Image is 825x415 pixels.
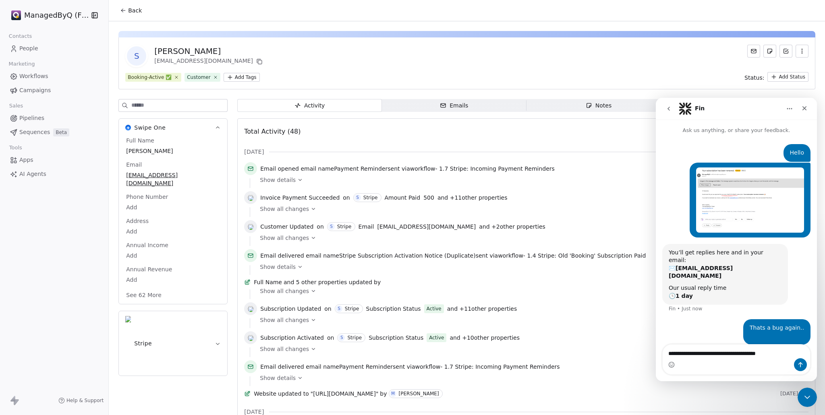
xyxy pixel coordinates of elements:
span: email name sent via workflow - [260,165,555,173]
span: Show details [260,176,296,184]
span: [DATE] [780,390,808,397]
span: updated to [278,390,309,398]
a: Show all changes [260,234,803,242]
span: AI Agents [19,170,46,178]
span: Add [126,252,220,260]
span: email name sent via workflow - [260,252,646,260]
a: Show all changes [260,287,803,295]
span: Back [128,6,142,14]
span: Payment Reminder [334,165,388,172]
div: S [357,194,359,201]
span: Subscription Updated [260,305,321,313]
span: on [317,223,323,231]
img: Swipe One [125,125,131,130]
span: Amount Paid [385,194,421,202]
div: [EMAIL_ADDRESS][DOMAIN_NAME] [154,57,264,66]
span: and + 11 other properties [437,194,508,202]
span: and + 2 other properties [479,223,545,231]
span: [EMAIL_ADDRESS][DOMAIN_NAME] [126,171,220,187]
div: Customer [187,74,211,81]
a: Workflows [6,70,102,83]
span: [EMAIL_ADDRESS][DOMAIN_NAME] [377,223,476,231]
a: Show all changes [260,205,803,213]
span: Email delivered [260,252,304,259]
a: Show all changes [260,316,803,324]
span: Subscription Activated [260,334,324,342]
span: email name sent via workflow - [260,363,560,371]
span: and + 11 other properties [447,305,517,313]
a: Apps [6,153,102,167]
span: Stripe [134,339,152,347]
span: Show all changes [260,316,309,324]
span: on [324,305,331,313]
img: Stripe [125,316,131,371]
a: SequencesBeta [6,126,102,139]
a: Show details [260,263,803,271]
span: 1.7 Stripe: Incoming Payment Reminders [439,165,555,172]
span: Subscription Status [366,305,421,313]
button: StripeStripe [119,311,227,376]
span: [DATE] [244,148,264,156]
span: Campaigns [19,86,51,95]
a: Pipelines [6,111,102,125]
span: by [374,278,381,286]
span: and + 10 other properties [450,334,520,342]
span: Show details [260,263,296,271]
span: Email delivered [260,363,304,370]
span: Total Activity (48) [244,128,301,135]
span: Workflows [19,72,48,81]
span: Help & Support [66,397,104,404]
span: Show details [260,374,296,382]
span: Full Name [124,136,156,145]
span: Address [124,217,150,225]
span: Subscription Status [369,334,423,342]
img: stripe.svg [247,194,254,201]
div: Emails [440,101,468,110]
span: Add [126,227,220,235]
span: Add [126,203,220,211]
span: S [127,46,146,66]
span: 1.7 Stripe: Incoming Payment Reminders [444,363,560,370]
div: Stripe [363,195,378,200]
button: Add Status [767,72,808,82]
div: Notes [586,101,611,110]
div: S [338,306,340,312]
div: [PERSON_NAME] [154,45,264,57]
iframe: Intercom live chat [798,388,817,407]
span: People [19,44,38,53]
a: Show details [260,176,803,184]
span: 1.4 Stripe: Old 'Booking' Subscription Paid [527,252,646,259]
div: Booking-Active ✅ [128,74,172,81]
span: ManagedByQ (FZE) [24,10,89,21]
div: Stripe [347,335,362,341]
button: See 62 More [121,288,166,302]
span: Phone Number [124,193,170,201]
span: Email [124,161,143,169]
span: [PERSON_NAME] [126,147,220,155]
a: Help & Support [58,397,104,404]
span: Pipelines [19,114,44,122]
div: Stripe [337,224,352,229]
div: Swipe OneSwipe One [119,136,227,304]
span: "[URL][DOMAIN_NAME]" [311,390,379,398]
img: stripe.svg [247,306,254,312]
span: Apps [19,156,33,164]
span: Stripe Subscription Activation Notice (Duplicate) [339,252,476,259]
span: Marketing [5,58,38,70]
button: Swipe OneSwipe One [119,119,227,136]
span: Show all changes [260,234,309,242]
img: Stripe.png [11,10,21,20]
